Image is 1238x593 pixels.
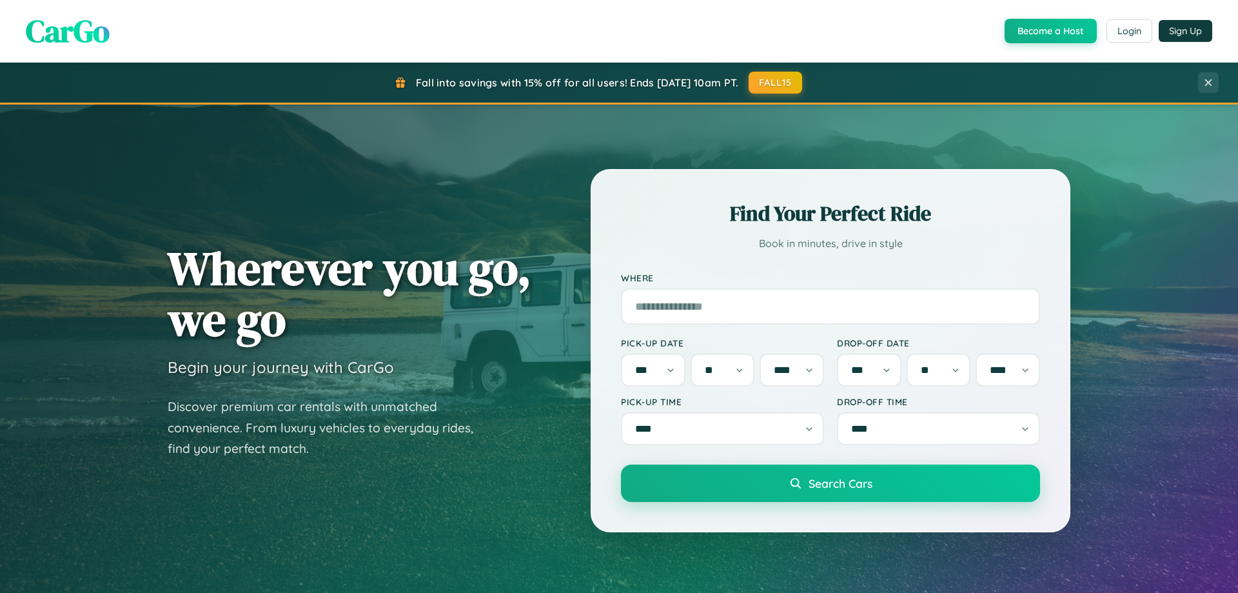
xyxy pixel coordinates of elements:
label: Pick-up Time [621,396,824,407]
h1: Wherever you go, we go [168,243,531,345]
label: Drop-off Time [837,396,1040,407]
button: Sign Up [1159,20,1212,42]
h2: Find Your Perfect Ride [621,199,1040,228]
h3: Begin your journey with CarGo [168,357,394,377]
button: Search Cars [621,465,1040,502]
button: Become a Host [1005,19,1097,43]
span: Fall into savings with 15% off for all users! Ends [DATE] 10am PT. [416,76,739,89]
label: Pick-up Date [621,337,824,348]
span: CarGo [26,10,110,52]
button: Login [1106,19,1152,43]
button: FALL15 [749,72,803,94]
label: Drop-off Date [837,337,1040,348]
p: Discover premium car rentals with unmatched convenience. From luxury vehicles to everyday rides, ... [168,396,490,459]
span: Search Cars [809,476,872,490]
p: Book in minutes, drive in style [621,234,1040,253]
label: Where [621,272,1040,283]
